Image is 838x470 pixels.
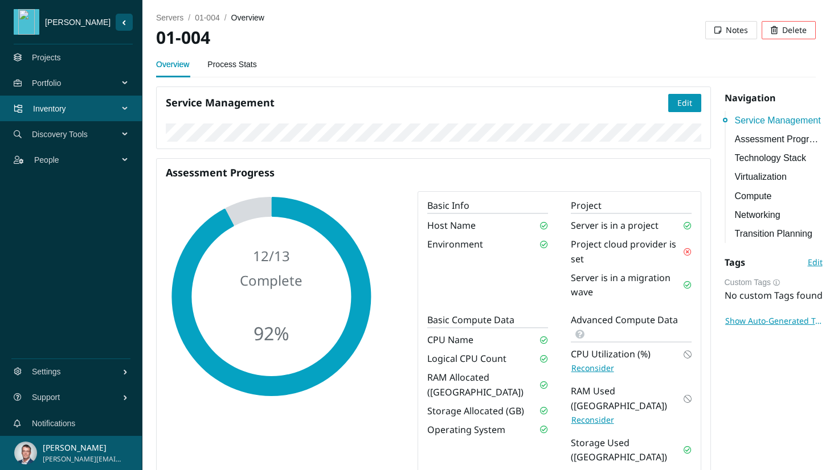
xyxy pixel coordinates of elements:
a: servers [156,13,183,22]
button: Reconsider [571,413,615,427]
span: No custom Tags found [725,289,823,302]
a: Overview [156,53,189,76]
span: Settings [32,354,122,389]
h2: 01-004 [156,26,486,50]
text: 12 / 13 [253,246,290,265]
a: Compute [735,189,823,203]
span: [PERSON_NAME] [39,16,116,28]
span: [PERSON_NAME][EMAIL_ADDRESS][PERSON_NAME][DOMAIN_NAME] [43,454,122,465]
span: Reconsider [571,414,614,426]
div: Advanced Compute Data [571,313,692,341]
span: CPU Utilization (%) [571,347,651,361]
button: Delete [762,21,816,39]
div: Project [571,199,692,213]
strong: Navigation [725,92,775,104]
button: Edit [807,253,823,271]
span: People [34,143,123,177]
a: Virtualization [735,170,823,184]
a: 01-004 [195,13,220,22]
a: Technology Stack [735,151,823,165]
p: [PERSON_NAME] [43,442,122,454]
a: Notifications [32,419,75,428]
div: Basic Compute Data [427,313,548,327]
div: Basic Info [427,199,548,213]
strong: Tags [725,256,745,269]
span: Environment [427,237,483,252]
span: Discovery Tools [32,117,123,151]
span: Project cloud provider is set [571,237,684,266]
span: Server is in a migration wave [571,271,684,299]
a: Networking [735,208,823,222]
span: Server is in a project [571,218,659,233]
span: Show Auto-Generated Tags [725,315,823,327]
a: Process Stats [207,53,256,76]
span: Delete [782,24,807,36]
span: Operating System [427,423,505,437]
span: Edit [808,256,823,269]
img: weed.png [17,9,37,35]
span: Portfolio [32,66,123,100]
a: Transition Planning [735,226,823,241]
span: RAM Used ([GEOGRAPHIC_DATA]) [571,384,684,413]
button: Edit [668,94,701,112]
span: Storage Allocated (GB) [427,404,524,418]
a: Assessment Progress [735,132,823,146]
div: Custom Tags [725,276,823,288]
a: Projects [32,53,61,62]
span: Logical CPU Count [427,352,506,366]
span: / [188,13,190,22]
span: Edit [677,97,692,109]
img: ALV-UjVEkN2PbrMD82eVoVkH8Oig03y-XWCYtyQgE_uJH-TnHMCaSVTqpWVqjFxELSHKkfD_2RLlLHhh-Xa6hnCmD_N3pcYqD... [14,442,37,464]
span: Reconsider [571,362,614,374]
h4: Assessment Progress [166,166,701,180]
span: overview [231,13,264,22]
span: Storage Used ([GEOGRAPHIC_DATA]) [571,436,684,464]
span: RAM Allocated ([GEOGRAPHIC_DATA]) [427,370,540,399]
text: Complete [240,271,303,290]
span: / [224,13,227,22]
span: CPU Name [427,333,473,347]
a: Service Management [735,113,823,127]
span: Inventory [33,92,123,126]
span: Notes [726,24,748,36]
span: Support [32,380,122,414]
button: Show Auto-Generated Tags [725,312,823,330]
h4: Service Management [166,96,668,110]
text: 92 % [254,321,289,345]
button: Notes [705,21,757,39]
button: Reconsider [571,361,615,375]
span: Host Name [427,218,476,233]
